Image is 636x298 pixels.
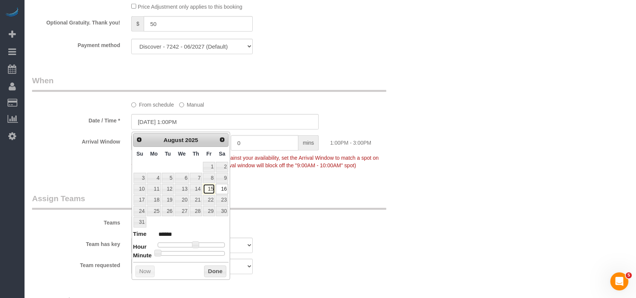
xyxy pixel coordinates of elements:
a: 14 [190,184,202,194]
a: 16 [216,184,228,194]
label: Optional Gratuity. Thank you! [26,16,126,26]
a: 15 [203,184,215,194]
span: Thursday [193,151,199,157]
dt: Time [133,230,147,239]
a: 3 [134,173,146,183]
a: 27 [175,206,189,216]
label: Manual [179,98,204,109]
span: Price Adjustment only applies to this booking [138,4,242,10]
button: Done [204,266,226,278]
input: MM/DD/YYYY HH:MM [131,114,319,130]
a: 21 [190,195,202,205]
a: 18 [147,195,161,205]
a: 1 [203,162,215,172]
button: Now [135,266,155,278]
a: 30 [216,206,228,216]
a: 23 [216,195,228,205]
a: 11 [147,184,161,194]
span: Friday [206,151,212,157]
label: Arrival Window [26,135,126,145]
label: Team has key [26,238,126,248]
a: 17 [134,195,146,205]
a: 10 [134,184,146,194]
a: 26 [162,206,174,216]
a: 31 [134,217,146,227]
a: Next [217,134,228,145]
span: $ [131,16,144,32]
span: August [164,137,184,143]
iframe: Intercom live chat [610,272,628,290]
span: mins [298,135,319,151]
input: From schedule [131,102,136,107]
span: To make this booking count against your availability, set the Arrival Window to match a spot on y... [131,155,378,168]
a: 4 [147,173,161,183]
span: Next [219,137,225,143]
label: Team requested [26,259,126,269]
span: Monday [150,151,158,157]
label: Payment method [26,39,126,49]
img: Automaid Logo [5,8,20,18]
dt: Minute [133,251,152,261]
a: 24 [134,206,146,216]
a: 20 [175,195,189,205]
legend: Assign Teams [32,193,386,210]
a: 25 [147,206,161,216]
a: 2 [216,162,228,172]
legend: When [32,75,386,92]
span: Tuesday [165,151,171,157]
a: 29 [203,206,215,216]
a: 6 [175,173,189,183]
a: 13 [175,184,189,194]
a: 19 [162,195,174,205]
a: Prev [134,134,145,145]
span: Sunday [137,151,143,157]
input: Manual [179,102,184,107]
a: 12 [162,184,174,194]
dt: Hour [133,243,147,252]
a: 28 [190,206,202,216]
label: From schedule [131,98,174,109]
span: 5 [626,272,632,278]
label: Date / Time * [26,114,126,124]
span: Wednesday [178,151,186,157]
span: Prev [136,137,142,143]
div: 1:00PM - 3:00PM [324,135,424,147]
a: 22 [203,195,215,205]
span: Saturday [219,151,225,157]
a: 7 [190,173,202,183]
a: 8 [203,173,215,183]
a: 5 [162,173,174,183]
a: 9 [216,173,228,183]
label: Teams [26,216,126,226]
span: 2025 [185,137,198,143]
